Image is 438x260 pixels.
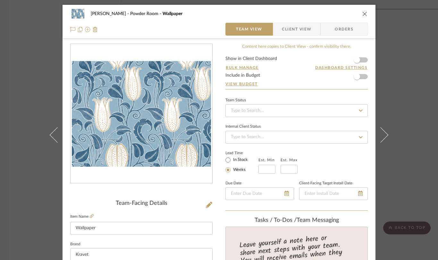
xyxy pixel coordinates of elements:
[225,156,258,174] mat-radio-group: Select item type
[282,23,311,36] span: Client View
[93,27,98,32] img: Remove from project
[70,7,86,20] img: 0a6204a6-f2e2-456e-8fec-38952c94245a_48x40.jpg
[225,44,368,50] div: Content here copies to Client View - confirm visibility there.
[315,65,368,71] button: Dashboard Settings
[130,12,163,16] span: Powder Room
[362,11,368,17] button: close
[281,158,298,162] label: Est. Max
[225,99,246,102] div: Team Status
[255,217,297,223] span: Tasks / To-Dos /
[225,125,261,128] div: Internal Client Status
[91,12,130,16] span: [PERSON_NAME]
[225,81,368,87] a: View Budget
[70,222,213,235] input: Enter Item Name
[299,187,368,200] input: Enter Install Date
[70,200,213,207] div: Team-Facing Details
[236,23,262,36] span: Team View
[225,187,294,200] input: Enter Due Date
[299,182,352,185] label: Client-Facing Target Install Date
[225,150,258,156] label: Lead Time
[232,157,248,163] label: In Stock
[232,167,246,173] label: Weeks
[225,182,241,185] label: Due Date
[70,243,80,246] label: Brand
[70,214,94,219] label: Item Name
[225,65,259,71] button: Bulk Manage
[328,23,360,36] span: Orders
[258,158,275,162] label: Est. Min
[225,104,368,117] input: Type to Search…
[225,131,368,144] input: Type to Search…
[71,44,212,183] div: 0
[163,12,182,16] span: Wallpaper
[72,44,211,183] img: 0a6204a6-f2e2-456e-8fec-38952c94245a_436x436.jpg
[225,217,368,224] div: team Messaging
